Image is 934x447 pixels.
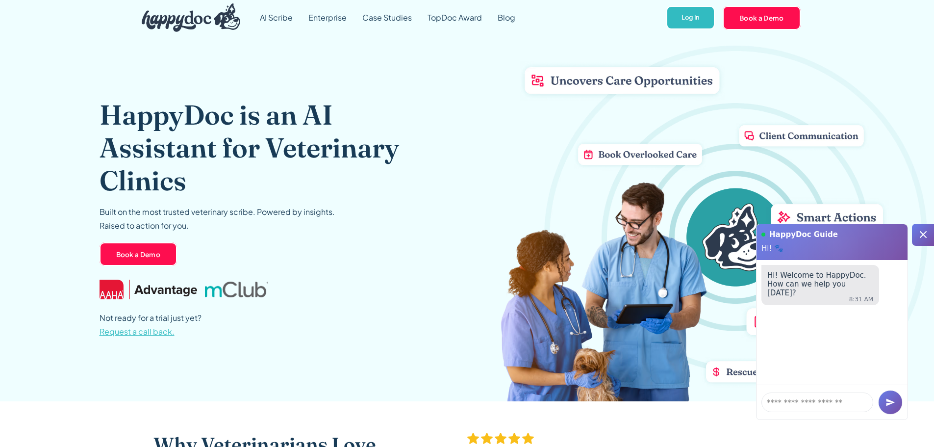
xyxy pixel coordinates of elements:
[205,282,268,297] img: mclub logo
[100,326,175,337] span: Request a call back.
[142,3,241,32] img: HappyDoc Logo: A happy dog with his ear up, listening.
[100,98,430,197] h1: HappyDoc is an AI Assistant for Veterinary Clinics
[666,6,715,30] a: Log In
[100,205,335,233] p: Built on the most trusted veterinary scribe. Powered by insights. Raised to action for you.
[134,1,241,34] a: home
[100,311,202,339] p: Not ready for a trial just yet?
[100,280,198,299] img: AAHA Advantage logo
[100,242,177,266] a: Book a Demo
[723,6,801,29] a: Book a Demo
